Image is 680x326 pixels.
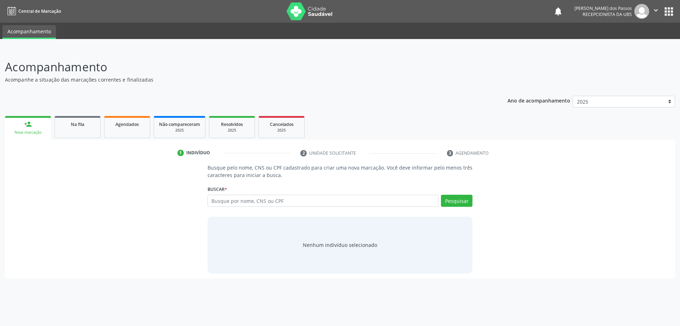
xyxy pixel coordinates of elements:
button:  [649,4,663,19]
div: person_add [24,120,32,128]
a: Central de Marcação [5,5,61,17]
span: Central de Marcação [18,8,61,14]
div: Nenhum indivíduo selecionado [303,241,377,249]
div: 2025 [214,128,250,133]
button: Pesquisar [441,195,472,207]
div: Nova marcação [10,130,46,135]
i:  [652,6,660,14]
span: Resolvidos [221,121,243,127]
button: notifications [553,6,563,16]
div: 2025 [264,128,299,133]
input: Busque por nome, CNS ou CPF [208,195,439,207]
img: img [634,4,649,19]
span: Não compareceram [159,121,200,127]
p: Acompanhamento [5,58,474,76]
label: Buscar [208,184,227,195]
span: Cancelados [270,121,294,127]
div: 1 [177,150,184,156]
span: Na fila [71,121,84,127]
button: apps [663,5,675,18]
p: Busque pelo nome, CNS ou CPF cadastrado para criar uma nova marcação. Você deve informar pelo men... [208,164,473,179]
span: Recepcionista da UBS [583,11,632,17]
div: Indivíduo [186,150,210,156]
p: Ano de acompanhamento [508,96,570,105]
div: 2025 [159,128,200,133]
span: Agendados [115,121,139,127]
div: [PERSON_NAME] dos Passos [574,5,632,11]
a: Acompanhamento [2,25,56,39]
p: Acompanhe a situação das marcações correntes e finalizadas [5,76,474,83]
